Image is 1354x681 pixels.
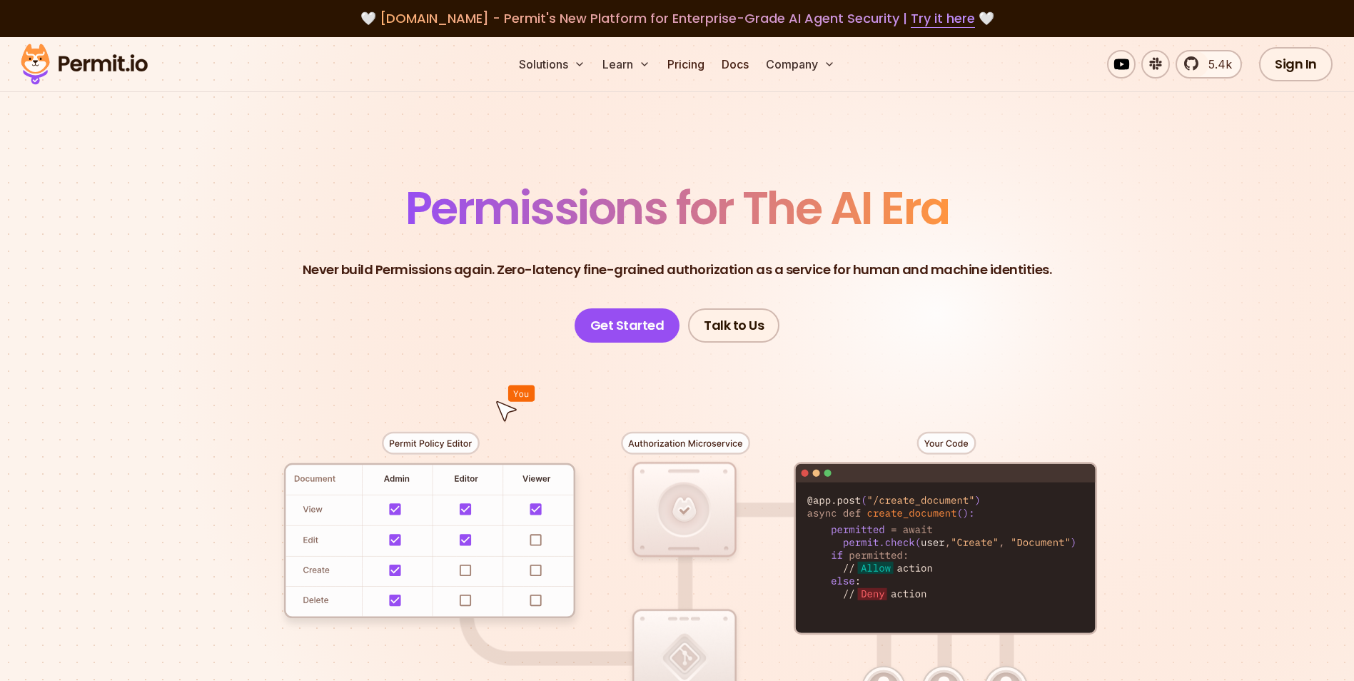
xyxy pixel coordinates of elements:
a: Pricing [662,50,710,79]
a: Get Started [575,308,680,343]
a: 5.4k [1176,50,1242,79]
img: Permit logo [14,40,154,89]
p: Never build Permissions again. Zero-latency fine-grained authorization as a service for human and... [303,260,1052,280]
a: Talk to Us [688,308,779,343]
a: Sign In [1259,47,1333,81]
div: 🤍 🤍 [34,9,1320,29]
span: 5.4k [1200,56,1232,73]
a: Try it here [911,9,975,28]
button: Solutions [513,50,591,79]
span: Permissions for The AI Era [405,176,949,240]
a: Docs [716,50,754,79]
button: Learn [597,50,656,79]
button: Company [760,50,841,79]
span: [DOMAIN_NAME] - Permit's New Platform for Enterprise-Grade AI Agent Security | [380,9,975,27]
